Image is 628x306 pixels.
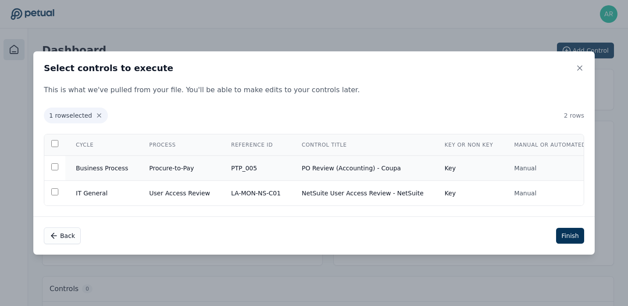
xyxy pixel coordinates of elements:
[33,85,595,95] p: This is what we've pulled from your file. You'll be able to make edits to your controls later.
[291,156,434,181] td: PO Review (Accounting) - Coupa
[503,156,596,181] td: Manual
[503,134,596,156] th: Manual or Automated
[65,156,139,181] td: Business Process
[434,181,504,206] td: Key
[291,181,434,206] td: NetSuite User Access Review - NetSuite
[65,181,139,206] td: IT General
[564,111,584,120] span: 2 rows
[65,134,139,156] th: Cycle
[139,181,221,206] td: User Access Review
[44,108,108,123] span: 1 row selected
[139,134,221,156] th: Process
[44,227,81,244] button: Back
[44,62,173,74] h2: Select controls to execute
[503,181,596,206] td: Manual
[221,181,291,206] td: LA-MON-NS-C01
[291,134,434,156] th: Control Title
[556,228,584,244] button: Finish
[139,156,221,181] td: Procure-to-Pay
[434,134,504,156] th: Key or Non Key
[221,134,291,156] th: Reference ID
[434,156,504,181] td: Key
[221,156,291,181] td: PTP_005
